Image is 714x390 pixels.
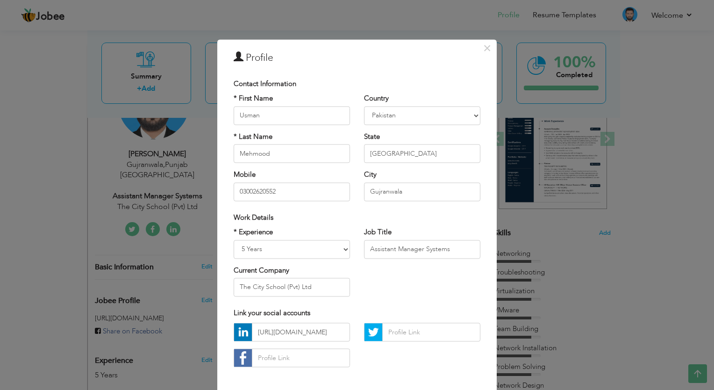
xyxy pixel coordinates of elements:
label: City [364,170,377,180]
span: × [483,40,491,57]
h3: Profile [234,51,480,65]
img: Twitter [364,324,382,341]
label: Current Company [234,266,289,275]
button: Close [479,41,494,56]
span: Work Details [234,213,273,222]
span: Link your social accounts [234,308,310,318]
input: Profile Link [382,323,480,342]
label: Mobile [234,170,256,180]
span: Contact Information [234,79,296,88]
label: * Experience [234,228,273,238]
input: Profile Link [252,349,350,368]
img: linkedin [234,324,252,341]
label: State [364,132,380,142]
img: facebook [234,349,252,367]
label: * Last Name [234,132,272,142]
label: * First Name [234,94,273,104]
label: Job Title [364,228,392,238]
input: Profile Link [252,323,350,342]
label: Country [364,94,389,104]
